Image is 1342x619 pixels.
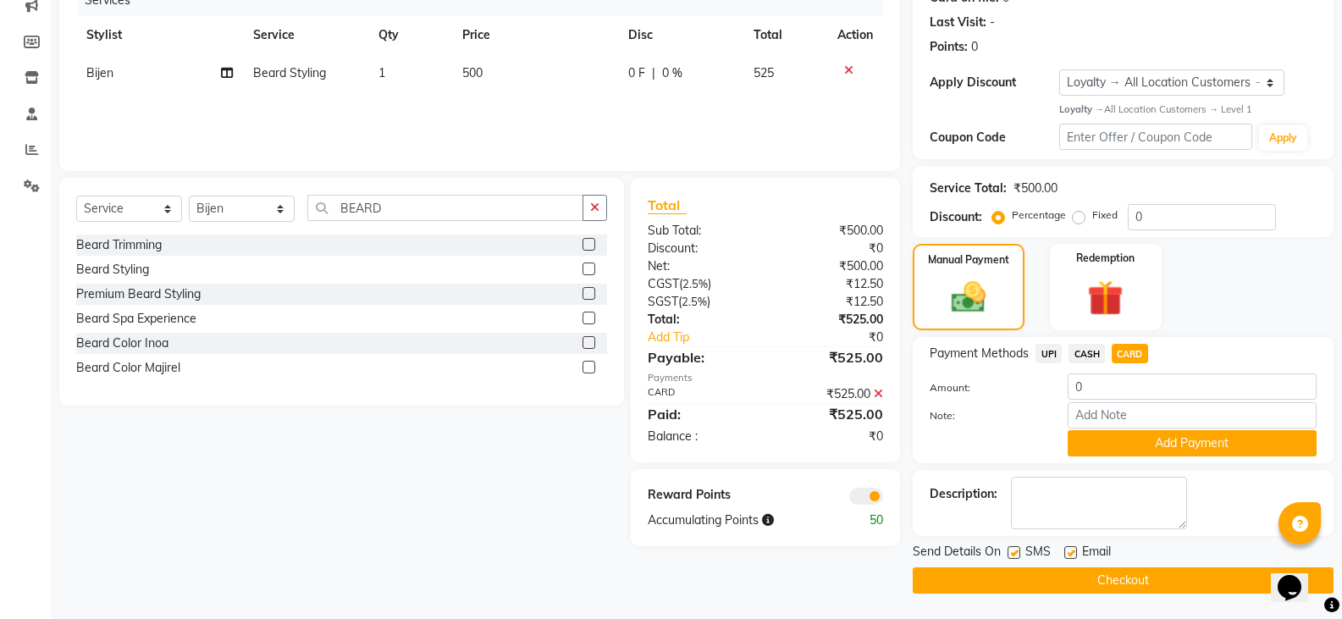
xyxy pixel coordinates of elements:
th: Qty [368,16,452,54]
input: Search or Scan [307,195,583,221]
div: Accumulating Points [635,511,831,529]
div: Last Visit: [930,14,986,31]
div: All Location Customers → Level 1 [1059,102,1317,117]
div: Payable: [635,347,765,368]
div: ₹0 [787,329,896,346]
div: Balance : [635,428,765,445]
span: SMS [1025,543,1051,564]
span: Beard Styling [253,65,326,80]
img: _cash.svg [941,278,997,318]
div: Apply Discount [930,74,1058,91]
th: Disc [618,16,743,54]
span: 525 [754,65,774,80]
div: 0 [971,38,978,56]
div: ₹12.50 [765,275,896,293]
div: ₹500.00 [765,222,896,240]
div: ₹525.00 [765,347,896,368]
label: Note: [917,408,1054,423]
label: Fixed [1092,207,1118,223]
th: Service [243,16,368,54]
span: 1 [378,65,385,80]
div: 50 [831,511,896,529]
div: Beard Styling [76,261,149,279]
div: ₹12.50 [765,293,896,311]
span: UPI [1035,344,1062,363]
div: ₹0 [765,428,896,445]
button: Add Payment [1068,430,1317,456]
div: Discount: [930,208,982,226]
span: | [652,64,655,82]
label: Amount: [917,380,1054,395]
th: Price [452,16,619,54]
iframe: chat widget [1271,551,1325,602]
a: Add Tip [635,329,787,346]
div: Beard Color Inoa [76,334,168,352]
input: Add Note [1068,402,1317,428]
input: Amount [1068,373,1317,400]
span: Bijen [86,65,113,80]
button: Apply [1259,125,1307,151]
div: Reward Points [635,486,765,505]
div: ( ) [635,293,765,311]
label: Percentage [1012,207,1066,223]
th: Action [827,16,883,54]
div: CARD [635,385,765,403]
div: ₹525.00 [765,385,896,403]
span: 0 F [628,64,645,82]
div: ₹525.00 [765,404,896,424]
span: CGST [648,276,679,291]
strong: Loyalty → [1059,103,1104,115]
div: Sub Total: [635,222,765,240]
span: Total [648,196,687,214]
div: Beard Trimming [76,236,162,254]
div: Points: [930,38,968,56]
th: Total [743,16,827,54]
div: Description: [930,485,997,503]
th: Stylist [76,16,243,54]
span: Send Details On [913,543,1001,564]
button: Checkout [913,567,1334,594]
input: Enter Offer / Coupon Code [1059,124,1252,150]
label: Manual Payment [928,252,1009,268]
div: Beard Color Majirel [76,359,180,377]
span: 0 % [662,64,682,82]
div: Total: [635,311,765,329]
div: - [990,14,995,31]
div: Paid: [635,404,765,424]
div: Coupon Code [930,129,1058,146]
div: ₹525.00 [765,311,896,329]
span: Email [1082,543,1111,564]
span: Payment Methods [930,345,1029,362]
div: Discount: [635,240,765,257]
div: ( ) [635,275,765,293]
div: Beard Spa Experience [76,310,196,328]
div: ₹500.00 [765,257,896,275]
label: Redemption [1076,251,1135,266]
div: Net: [635,257,765,275]
div: Service Total: [930,180,1007,197]
span: CASH [1069,344,1105,363]
img: _gift.svg [1076,276,1135,321]
span: 2.5% [682,295,707,308]
span: 2.5% [682,277,708,290]
div: Premium Beard Styling [76,285,201,303]
span: 500 [462,65,483,80]
div: ₹0 [765,240,896,257]
div: ₹500.00 [1013,180,1058,197]
span: CARD [1112,344,1148,363]
div: Payments [648,371,883,385]
span: SGST [648,294,678,309]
